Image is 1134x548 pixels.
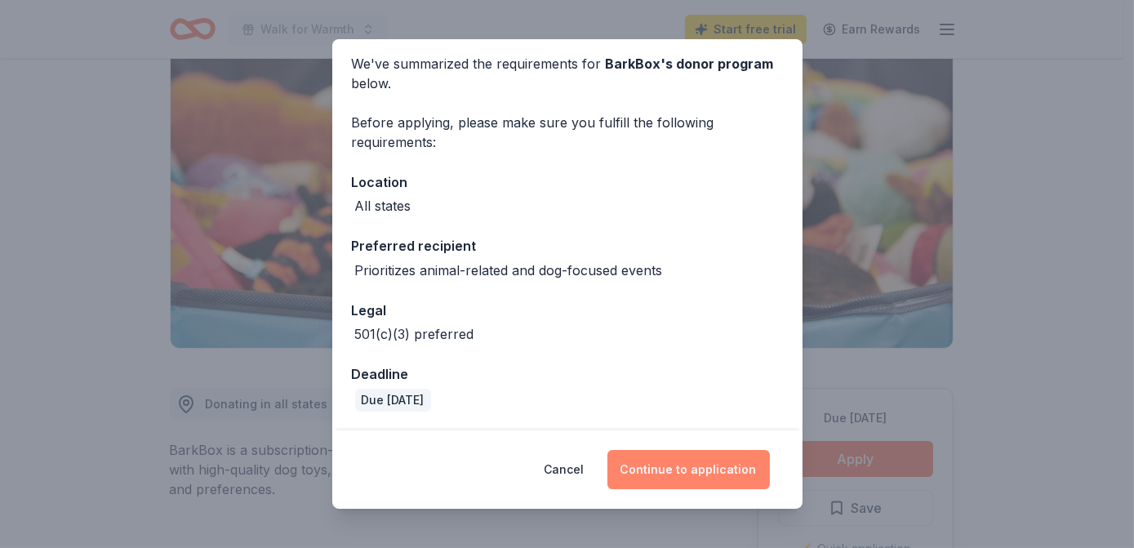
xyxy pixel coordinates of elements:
div: Due [DATE] [355,389,431,412]
button: Cancel [545,450,585,489]
button: Continue to application [607,450,770,489]
div: 501(c)(3) preferred [355,324,474,344]
div: Preferred recipient [352,235,783,256]
div: Location [352,172,783,193]
div: We've summarized the requirements for below. [352,54,783,93]
span: BarkBox 's donor program [606,56,774,72]
div: Before applying, please make sure you fulfill the following requirements: [352,113,783,152]
div: All states [355,196,411,216]
div: Prioritizes animal-related and dog-focused events [355,261,663,280]
div: Deadline [352,363,783,385]
div: Legal [352,300,783,321]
